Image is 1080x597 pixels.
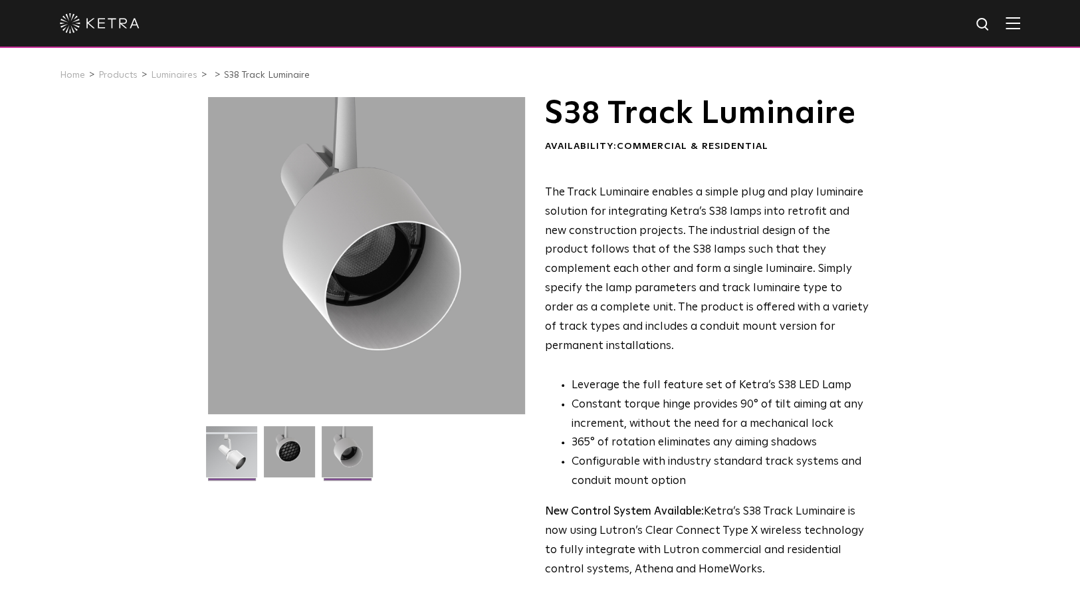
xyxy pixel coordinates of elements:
span: Commercial & Residential [617,142,768,151]
img: search icon [975,17,992,33]
a: S38 Track Luminaire [224,70,310,80]
li: Constant torque hinge provides 90° of tilt aiming at any increment, without the need for a mechan... [572,396,869,434]
p: Ketra’s S38 Track Luminaire is now using Lutron’s Clear Connect Type X wireless technology to ful... [545,503,869,580]
a: Luminaires [151,70,197,80]
a: Products [98,70,138,80]
img: S38-Track-Luminaire-2021-Web-Square [206,426,257,487]
img: ketra-logo-2019-white [60,13,140,33]
strong: New Control System Available: [545,506,704,517]
li: 365° of rotation eliminates any aiming shadows [572,433,869,453]
li: Configurable with industry standard track systems and conduit mount option [572,453,869,491]
img: 9e3d97bd0cf938513d6e [322,426,373,487]
img: 3b1b0dc7630e9da69e6b [264,426,315,487]
span: The Track Luminaire enables a simple plug and play luminaire solution for integrating Ketra’s S38... [545,187,869,352]
li: Leverage the full feature set of Ketra’s S38 LED Lamp [572,376,869,396]
img: Hamburger%20Nav.svg [1006,17,1020,29]
div: Availability: [545,140,869,154]
h1: S38 Track Luminaire [545,97,869,130]
a: Home [60,70,85,80]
